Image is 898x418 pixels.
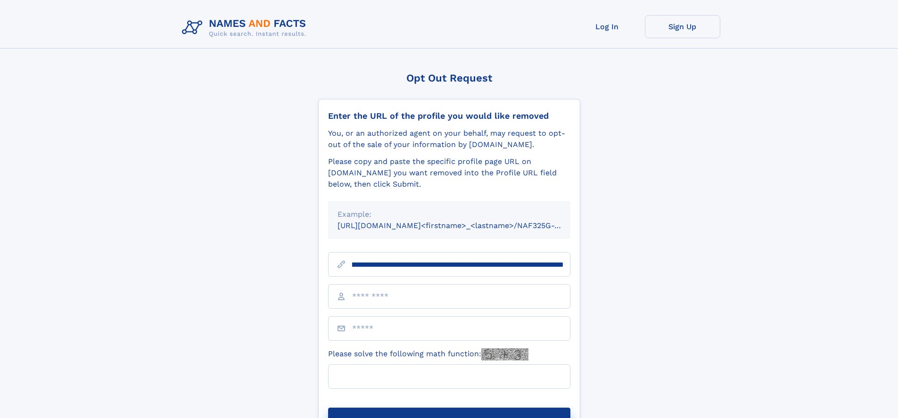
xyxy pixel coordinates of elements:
[645,15,720,38] a: Sign Up
[318,72,580,84] div: Opt Out Request
[328,348,528,361] label: Please solve the following math function:
[328,111,570,121] div: Enter the URL of the profile you would like removed
[328,156,570,190] div: Please copy and paste the specific profile page URL on [DOMAIN_NAME] you want removed into the Pr...
[178,15,314,41] img: Logo Names and Facts
[328,128,570,150] div: You, or an authorized agent on your behalf, may request to opt-out of the sale of your informatio...
[569,15,645,38] a: Log In
[338,221,588,230] small: [URL][DOMAIN_NAME]<firstname>_<lastname>/NAF325G-xxxxxxxx
[338,209,561,220] div: Example:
